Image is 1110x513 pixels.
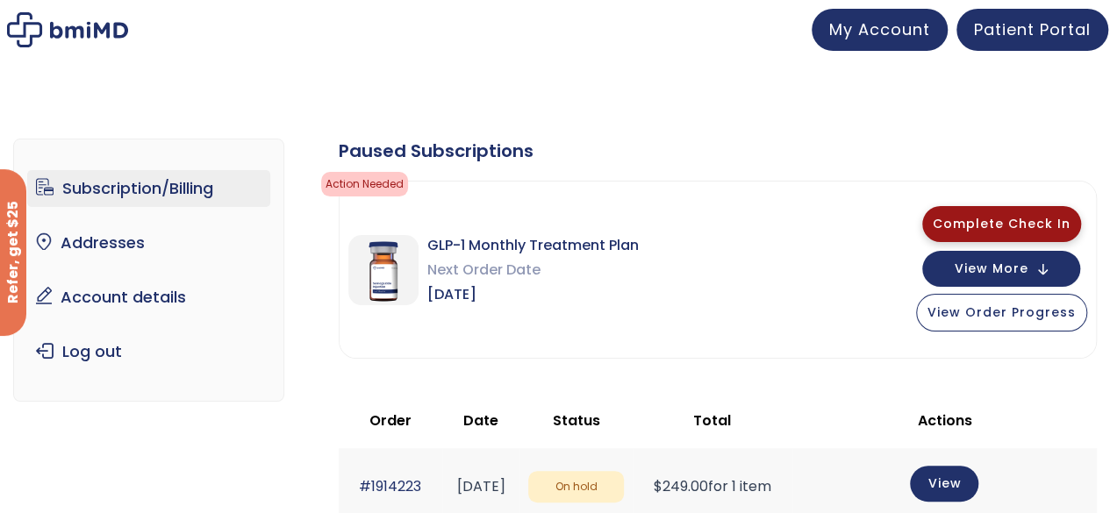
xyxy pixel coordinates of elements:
span: Patient Portal [974,18,1091,40]
span: Status [553,410,600,431]
a: My Account [812,9,948,51]
span: GLP-1 Monthly Treatment Plan [427,233,639,258]
button: Complete Check In [922,206,1081,242]
a: Subscription/Billing [27,170,270,207]
span: Complete Check In [933,215,1071,232]
span: Order [369,410,412,431]
a: Log out [27,333,270,370]
div: Paused Subscriptions [339,139,1097,163]
span: View Order Progress [927,303,1076,321]
span: Total [693,410,731,431]
span: Date [463,410,498,431]
button: View Order Progress [916,294,1087,331]
a: View [910,466,978,502]
nav: Account pages [13,139,284,402]
span: [DATE] [427,282,639,307]
span: Action Needed [321,172,408,196]
a: Patient Portal [956,9,1108,51]
span: 249.00 [654,476,708,496]
img: GLP-1 Monthly Treatment Plan [348,235,419,305]
a: Account details [27,279,270,316]
a: #1914223 [359,476,421,496]
span: Actions [917,410,971,431]
span: $ [654,476,662,496]
span: My Account [829,18,930,40]
a: Addresses [27,224,270,261]
span: View More [955,263,1028,274]
time: [DATE] [456,476,505,496]
span: Next Order Date [427,258,639,282]
button: View More [922,251,1080,287]
img: My account [7,12,128,47]
span: On hold [528,471,624,503]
